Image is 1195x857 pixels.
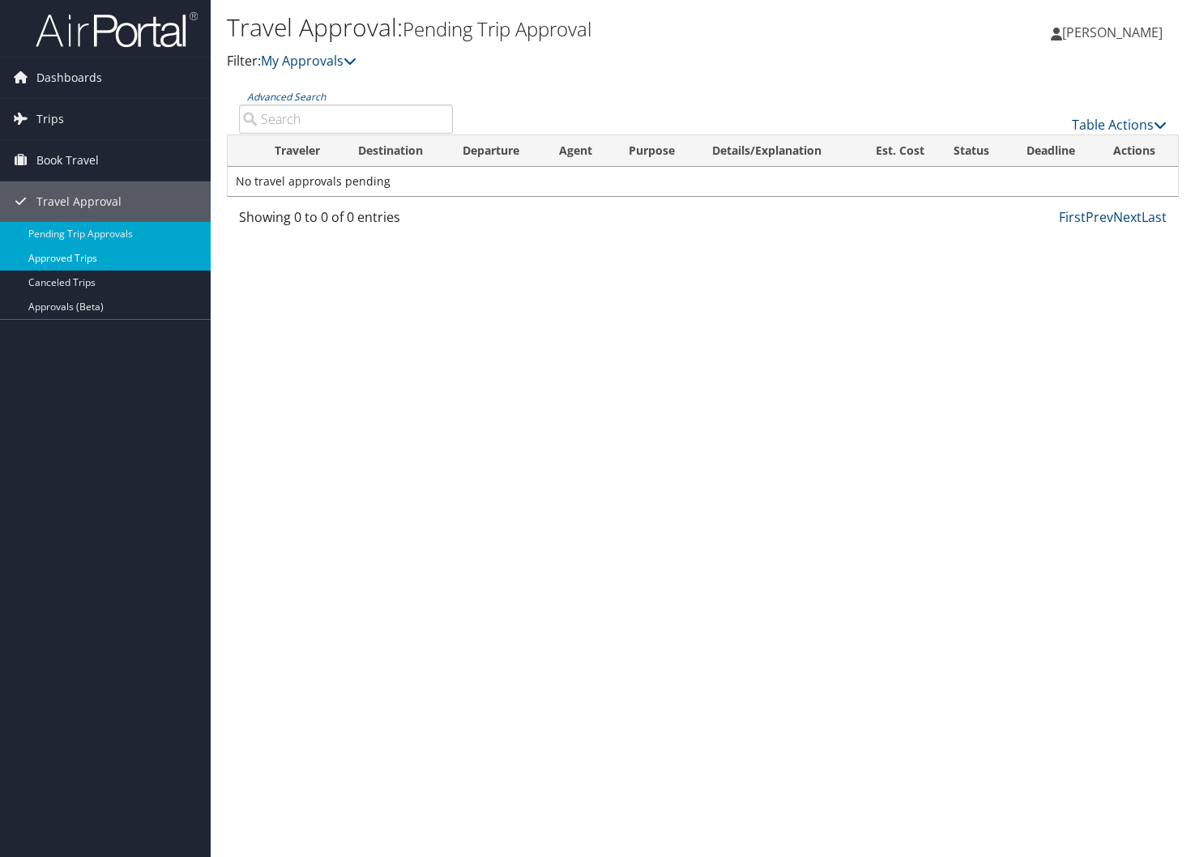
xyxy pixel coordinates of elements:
th: Deadline: activate to sort column descending [1012,135,1099,167]
h1: Travel Approval: [227,11,861,45]
span: Trips [36,99,64,139]
small: Pending Trip Approval [403,15,591,42]
span: Travel Approval [36,181,122,222]
th: Actions [1099,135,1178,167]
th: Est. Cost: activate to sort column ascending [852,135,939,167]
a: Next [1113,208,1142,226]
span: Book Travel [36,140,99,181]
a: Prev [1086,208,1113,226]
a: [PERSON_NAME] [1051,8,1179,57]
a: Advanced Search [247,90,326,104]
th: Details/Explanation [698,135,852,167]
span: [PERSON_NAME] [1062,23,1163,41]
a: My Approvals [261,52,356,70]
th: Purpose [614,135,698,167]
td: No travel approvals pending [228,167,1178,196]
a: Last [1142,208,1167,226]
th: Status: activate to sort column ascending [939,135,1011,167]
a: Table Actions [1072,116,1167,134]
th: Traveler: activate to sort column ascending [260,135,344,167]
span: Dashboards [36,58,102,98]
th: Agent [544,135,614,167]
div: Showing 0 to 0 of 0 entries [239,207,453,235]
th: Departure: activate to sort column ascending [448,135,544,167]
input: Advanced Search [239,104,453,134]
a: First [1059,208,1086,226]
p: Filter: [227,51,861,72]
img: airportal-logo.png [36,11,198,49]
th: Destination: activate to sort column ascending [344,135,448,167]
